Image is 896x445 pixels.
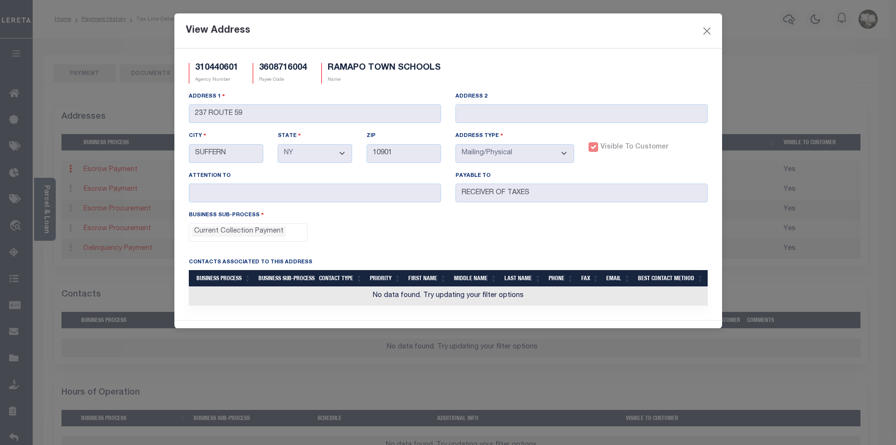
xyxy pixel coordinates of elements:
th: First Name: activate to sort column ascending [405,270,450,287]
label: Contacts Associated To This Address [189,259,312,267]
p: Payee Code [259,76,307,84]
h5: 3608716004 [259,63,307,74]
label: Business Sub-Process [189,210,264,220]
label: State [278,131,301,140]
label: Address Type [455,131,503,140]
th: Best Contact Method: activate to sort column ascending [634,270,708,287]
p: Agency Number [195,76,238,84]
th: Middle Name: activate to sort column ascending [450,270,501,287]
th: Email: activate to sort column ascending [602,270,634,287]
td: No data found. Try updating your filter options [189,287,708,306]
h5: RAMAPO TOWN SCHOOLS [328,63,441,74]
label: Address 1 [189,92,225,101]
label: Zip [367,132,376,140]
h5: 310440601 [195,63,238,74]
th: Business Process: activate to sort column ascending [193,270,255,287]
label: Payable To [455,172,491,180]
label: Address 2 [455,93,487,101]
p: Name [328,76,441,84]
th: Last Name: activate to sort column ascending [501,270,545,287]
li: Contact information related to agency requirements, tax bill and payment information for current ... [192,226,286,237]
th: Fax: activate to sort column ascending [577,270,603,287]
label: Attention To [189,172,231,180]
th: Phone: activate to sort column ascending [545,270,577,287]
th: Priority: activate to sort column ascending [366,270,405,287]
th: Business Sub-Process [255,270,315,287]
label: Visible To Customer [601,142,668,153]
label: City [189,131,207,140]
th: Contact Type: activate to sort column ascending [315,270,366,287]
